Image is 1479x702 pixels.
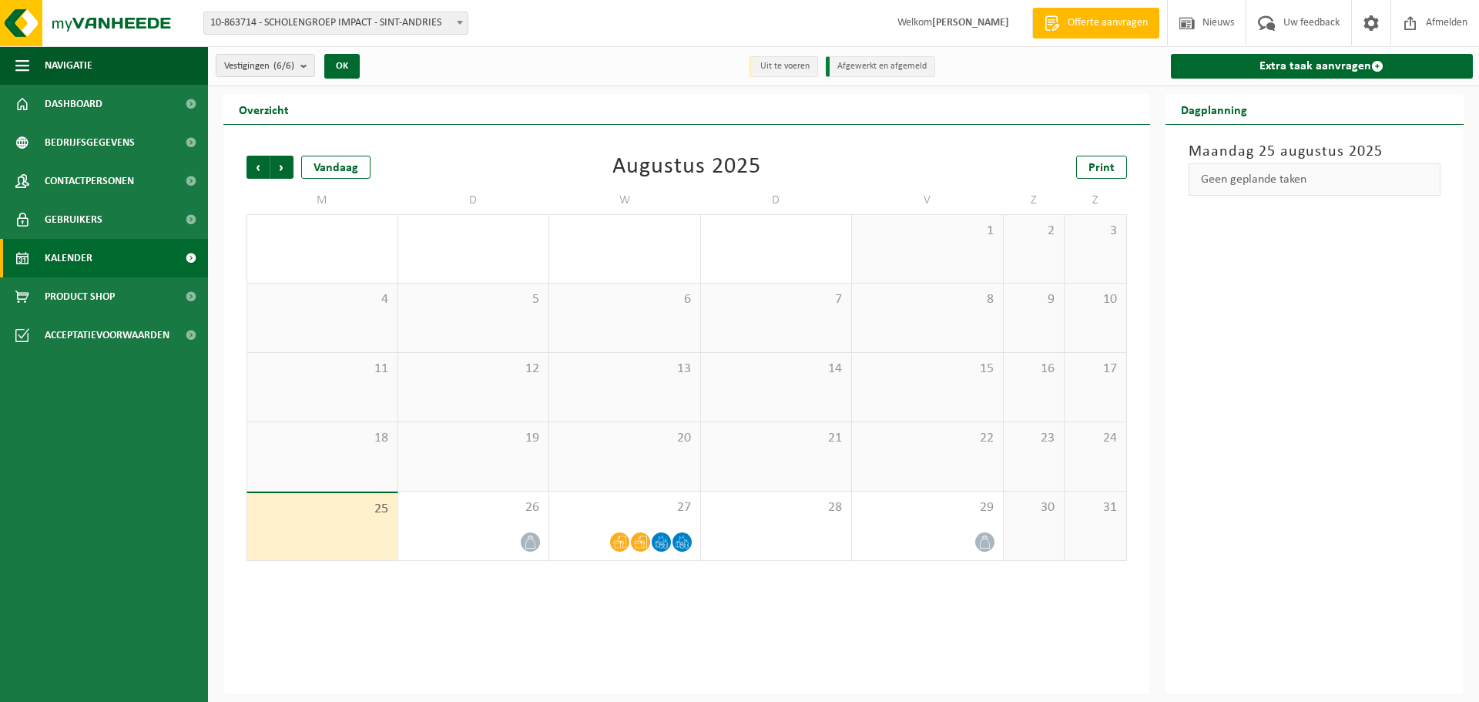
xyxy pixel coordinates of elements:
[557,361,693,378] span: 13
[246,156,270,179] span: Vorige
[860,361,995,378] span: 15
[1072,361,1118,378] span: 17
[273,61,294,71] count: (6/6)
[406,430,542,447] span: 19
[557,430,693,447] span: 20
[255,430,390,447] span: 18
[1165,94,1263,124] h2: Dagplanning
[549,186,701,214] td: W
[1072,430,1118,447] span: 24
[1004,186,1065,214] td: Z
[45,200,102,239] span: Gebruikers
[749,56,818,77] li: Uit te voeren
[45,277,115,316] span: Product Shop
[1189,140,1441,163] h3: Maandag 25 augustus 2025
[860,223,995,240] span: 1
[557,499,693,516] span: 27
[1011,499,1057,516] span: 30
[204,12,468,34] span: 10-863714 - SCHOLENGROEP IMPACT - SINT-ANDRIES
[612,156,761,179] div: Augustus 2025
[270,156,293,179] span: Volgende
[203,12,468,35] span: 10-863714 - SCHOLENGROEP IMPACT - SINT-ANDRIES
[852,186,1004,214] td: V
[45,316,169,354] span: Acceptatievoorwaarden
[216,54,315,77] button: Vestigingen(6/6)
[301,156,371,179] div: Vandaag
[255,361,390,378] span: 11
[860,499,995,516] span: 29
[709,291,844,308] span: 7
[1072,499,1118,516] span: 31
[1189,163,1441,196] div: Geen geplande taken
[45,239,92,277] span: Kalender
[709,361,844,378] span: 14
[45,162,134,200] span: Contactpersonen
[398,186,550,214] td: D
[1011,361,1057,378] span: 16
[860,291,995,308] span: 8
[1011,430,1057,447] span: 23
[1011,223,1057,240] span: 2
[1072,223,1118,240] span: 3
[1076,156,1127,179] a: Print
[1032,8,1159,39] a: Offerte aanvragen
[1064,15,1152,31] span: Offerte aanvragen
[255,501,390,518] span: 25
[826,56,935,77] li: Afgewerkt en afgemeld
[701,186,853,214] td: D
[45,85,102,123] span: Dashboard
[224,55,294,78] span: Vestigingen
[246,186,398,214] td: M
[324,54,360,79] button: OK
[1171,54,1474,79] a: Extra taak aanvragen
[406,499,542,516] span: 26
[1065,186,1126,214] td: Z
[223,94,304,124] h2: Overzicht
[255,291,390,308] span: 4
[709,499,844,516] span: 28
[45,46,92,85] span: Navigatie
[709,430,844,447] span: 21
[406,361,542,378] span: 12
[557,291,693,308] span: 6
[932,17,1009,29] strong: [PERSON_NAME]
[406,291,542,308] span: 5
[1088,162,1115,174] span: Print
[860,430,995,447] span: 22
[1011,291,1057,308] span: 9
[45,123,135,162] span: Bedrijfsgegevens
[1072,291,1118,308] span: 10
